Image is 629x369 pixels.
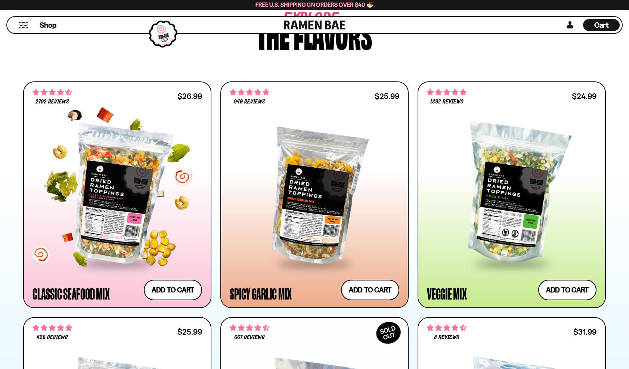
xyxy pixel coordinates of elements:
span: 4.76 stars [427,87,467,97]
span: 4.75 stars [230,87,269,97]
span: Shop [40,20,56,30]
span: 667 reviews [234,335,265,341]
span: 940 reviews [234,99,265,105]
button: Mobile Menu Trigger [18,22,28,28]
span: 4.62 stars [427,323,467,333]
div: $25.99 [375,93,399,100]
span: 1392 reviews [430,99,464,105]
div: Classic Seafood Mix [32,287,109,300]
div: Veggie Mix [427,287,467,300]
a: Cart [583,17,620,33]
span: 8 reviews [434,335,459,341]
div: $26.99 [177,93,202,100]
div: SOLD OUT [372,318,405,348]
span: 4.68 stars [32,87,72,97]
button: Add to cart [341,280,399,300]
button: Add to cart [538,280,597,300]
a: 4.68 stars 2792 reviews $26.99 Classic Seafood Mix Add to cart [23,81,211,308]
span: 4.64 stars [230,323,269,333]
a: 4.75 stars 940 reviews $25.99 Spicy Garlic Mix Add to cart [220,81,409,308]
button: Add to cart [144,280,202,300]
div: Spicy Garlic Mix [230,287,292,300]
div: $25.99 [177,328,202,335]
span: 426 reviews [37,335,68,341]
span: 4.76 stars [32,323,72,333]
div: The [257,16,290,51]
span: 2792 reviews [35,99,69,105]
div: $31.99 [573,328,597,335]
div: $24.99 [572,93,597,100]
a: Shop [40,19,56,31]
a: 4.76 stars 1392 reviews $24.99 Veggie Mix Add to cart [418,81,606,308]
div: flavors [294,16,372,51]
span: Cart [594,21,609,30]
span: Free U.S. Shipping on Orders over $40 🍜 [255,1,374,8]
